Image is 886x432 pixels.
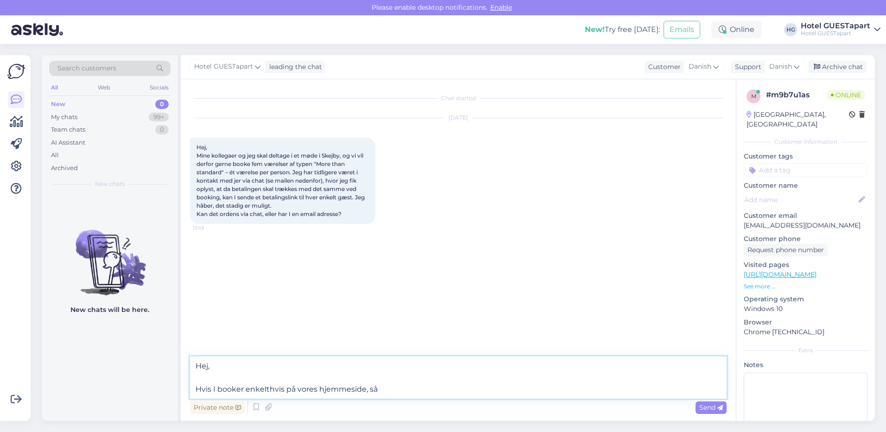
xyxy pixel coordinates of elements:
a: [URL][DOMAIN_NAME] [744,270,816,279]
p: Browser [744,318,867,327]
div: Hotel GUESTapart [801,30,870,37]
div: Hotel GUESTapart [801,22,870,30]
img: Askly Logo [7,63,25,80]
p: Chrome [TECHNICAL_ID] [744,327,867,337]
span: New chats [95,180,125,188]
span: Hej, Mine kollegaer og jeg skal deltage i et møde i Skejby, og vi vil derfor gerne booke fem være... [196,144,366,217]
div: Customer information [744,138,867,146]
div: All [51,151,59,160]
span: Hotel GUESTapart [194,62,253,72]
div: Extra [744,346,867,355]
p: Customer phone [744,234,867,244]
p: New chats will be here. [70,305,149,315]
span: m [751,93,756,100]
div: 0 [155,100,169,109]
div: AI Assistant [51,138,85,147]
img: No chats [42,213,178,297]
span: Search customers [57,64,116,73]
input: Add name [744,195,857,205]
div: Customer [645,62,681,72]
div: Team chats [51,125,85,134]
div: Archive chat [808,61,867,73]
div: [GEOGRAPHIC_DATA], [GEOGRAPHIC_DATA] [747,110,849,129]
p: Windows 10 [744,304,867,314]
div: # m9b7u1as [766,89,827,101]
div: leading the chat [266,62,322,72]
p: Customer name [744,181,867,191]
p: Customer email [744,211,867,221]
p: Customer tags [744,152,867,161]
div: 0 [155,125,169,134]
div: Support [731,62,761,72]
span: Online [827,90,865,100]
div: Try free [DATE]: [585,24,660,35]
input: Add a tag [744,163,867,177]
p: Operating system [744,294,867,304]
p: Visited pages [744,260,867,270]
div: Chat started [190,94,727,102]
div: Online [711,21,762,38]
span: Danish [769,62,792,72]
div: Web [96,82,112,94]
div: 99+ [149,113,169,122]
span: 12:45 [193,224,228,231]
div: Socials [148,82,171,94]
div: [DATE] [190,114,727,122]
p: [EMAIL_ADDRESS][DOMAIN_NAME] [744,221,867,230]
span: Danish [689,62,711,72]
div: Request phone number [744,244,828,256]
textarea: Hej, Hvis I booker enkelthvis på vores hjemmeside, så [190,356,727,399]
p: See more ... [744,282,867,291]
span: Enable [487,3,515,12]
div: Archived [51,164,78,173]
div: Private note [190,401,245,414]
div: All [49,82,60,94]
p: Notes [744,360,867,370]
span: Send [699,403,723,412]
div: My chats [51,113,77,122]
a: Hotel GUESTapartHotel GUESTapart [801,22,880,37]
div: New [51,100,65,109]
div: HG [784,23,797,36]
button: Emails [664,21,700,38]
b: New! [585,25,605,34]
